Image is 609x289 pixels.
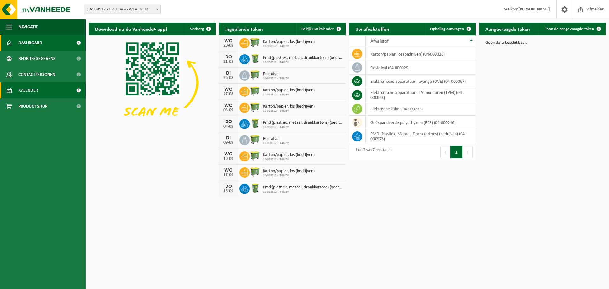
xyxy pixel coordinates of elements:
span: 10-988512 - IT4U BV [263,174,315,178]
span: Product Shop [18,98,47,114]
span: Contactpersonen [18,67,55,82]
div: DO [222,119,235,124]
span: Karton/papier, los (bedrijven) [263,153,315,158]
td: PMD (Plastiek, Metaal, Drankkartons) (bedrijven) (04-000978) [366,129,476,143]
span: Restafval [263,72,289,77]
h2: Aangevraagde taken [479,23,536,35]
div: DO [222,55,235,60]
span: Afvalstof [370,39,389,44]
span: 10-988512 - IT4U BV [263,125,343,129]
div: 26-08 [222,76,235,80]
div: 03-09 [222,108,235,113]
span: 10-988512 - IT4U BV [263,61,343,64]
a: Ophaling aanvragen [425,23,475,35]
button: Verberg [185,23,215,35]
span: 10-988512 - IT4U BV [263,44,315,48]
span: 10-988512 - IT4U BV - ZWEVEGEM [84,5,161,14]
div: WO [222,103,235,108]
td: elektronische apparatuur - overige (OVE) (04-000067) [366,75,476,88]
h2: Download nu de Vanheede+ app! [89,23,174,35]
button: 1 [450,146,463,158]
button: Previous [440,146,450,158]
div: WO [222,168,235,173]
span: 10-988512 - IT4U BV - ZWEVEGEM [84,5,160,14]
span: Dashboard [18,35,42,51]
img: WB-0660-HPE-GN-51 [250,37,260,48]
td: elektrische kabel (04-000233) [366,102,476,116]
span: Toon de aangevraagde taken [545,27,594,31]
span: Karton/papier, los (bedrijven) [263,104,315,109]
img: WB-0240-HPE-GN-51 [250,53,260,64]
span: 10-988512 - IT4U BV [263,109,315,113]
div: 09-09 [222,141,235,145]
span: Karton/papier, los (bedrijven) [263,88,315,93]
span: Bedrijfsgegevens [18,51,56,67]
div: 18-09 [222,189,235,194]
div: DI [222,71,235,76]
img: WB-0240-HPE-GN-51 [250,118,260,129]
span: Verberg [190,27,204,31]
img: WB-0660-HPE-GN-51 [250,167,260,177]
div: WO [222,38,235,43]
span: Navigatie [18,19,38,35]
a: Toon de aangevraagde taken [540,23,605,35]
span: Pmd (plastiek, metaal, drankkartons) (bedrijven) [263,120,343,125]
img: WB-0660-HPE-GN-51 [250,134,260,145]
span: Ophaling aanvragen [430,27,464,31]
span: Karton/papier, los (bedrijven) [263,169,315,174]
span: Kalender [18,82,38,98]
h2: Uw afvalstoffen [349,23,396,35]
td: elektronische apparatuur - TV-monitoren (TVM) (04-000068) [366,88,476,102]
a: Bekijk uw kalender [296,23,345,35]
h2: Ingeplande taken [219,23,269,35]
span: Pmd (plastiek, metaal, drankkartons) (bedrijven) [263,56,343,61]
span: 10-988512 - IT4U BV [263,77,289,81]
img: Download de VHEPlus App [89,35,216,130]
img: WB-0660-HPE-GN-51 [250,102,260,113]
span: 10-988512 - IT4U BV [263,141,289,145]
div: WO [222,87,235,92]
div: 04-09 [222,124,235,129]
td: karton/papier, los (bedrijven) (04-000026) [366,47,476,61]
span: Restafval [263,136,289,141]
div: 20-08 [222,43,235,48]
td: restafval (04-000029) [366,61,476,75]
span: 10-988512 - IT4U BV [263,190,343,194]
div: 27-08 [222,92,235,96]
strong: [PERSON_NAME] [518,7,550,12]
td: geëxpandeerde polyethyleen (EPE) (04-000246) [366,116,476,129]
img: WB-0660-HPE-GN-51 [250,150,260,161]
img: WB-0660-HPE-GN-51 [250,69,260,80]
span: Bekijk uw kalender [301,27,334,31]
div: 17-09 [222,173,235,177]
div: DI [222,135,235,141]
span: Pmd (plastiek, metaal, drankkartons) (bedrijven) [263,185,343,190]
button: Next [463,146,473,158]
img: WB-0660-HPE-GN-51 [250,86,260,96]
div: 10-09 [222,157,235,161]
span: Karton/papier, los (bedrijven) [263,39,315,44]
img: WB-0240-HPE-GN-51 [250,183,260,194]
p: Geen data beschikbaar. [485,41,599,45]
div: DO [222,184,235,189]
div: WO [222,152,235,157]
div: 21-08 [222,60,235,64]
span: 10-988512 - IT4U BV [263,158,315,161]
span: 10-988512 - IT4U BV [263,93,315,97]
div: 1 tot 7 van 7 resultaten [352,145,391,159]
